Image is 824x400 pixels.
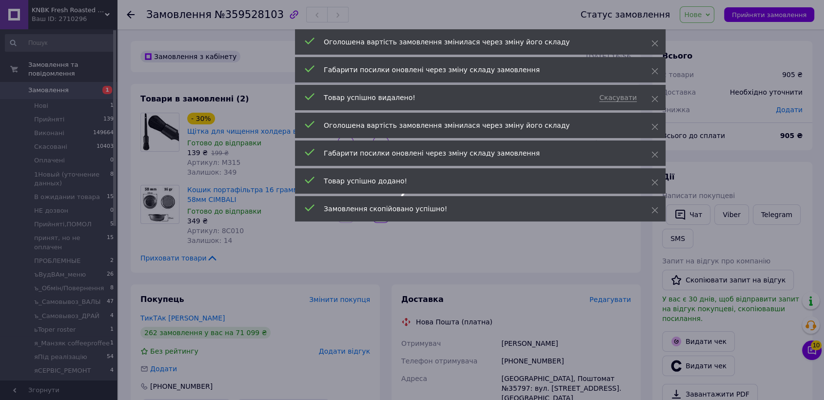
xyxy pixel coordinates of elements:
[324,93,588,102] div: Товар успішно видалено!
[599,94,637,102] span: Скасувати
[324,204,627,214] div: Замовлення скопійовано успішно!
[324,120,627,130] div: Оголошена вартість замовлення змінилася через зміну його складу
[324,65,627,75] div: Габарити посилки оновлені через зміну складу замовлення
[324,176,627,186] div: Товар успішно додано!
[324,37,627,47] div: Оголошена вартість замовлення змінилася через зміну його складу
[324,148,627,158] div: Габарити посилки оновлені через зміну складу замовлення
